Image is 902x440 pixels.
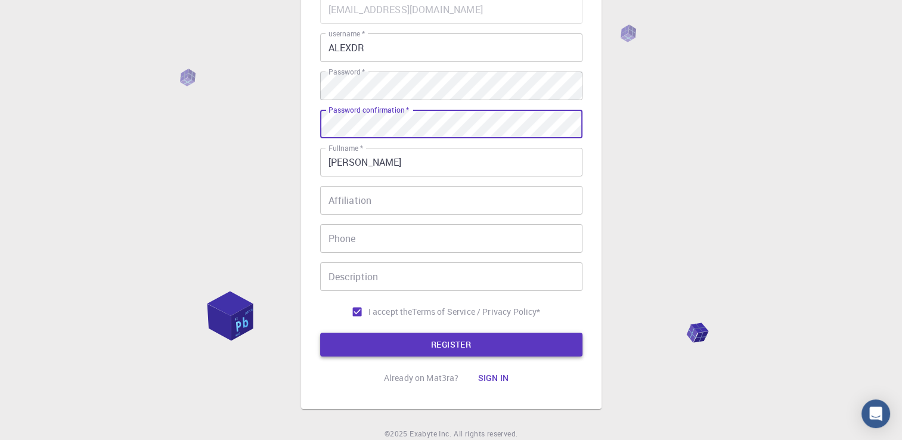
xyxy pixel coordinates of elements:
[468,366,518,390] button: Sign in
[861,399,890,428] div: Open Intercom Messenger
[412,306,540,318] a: Terms of Service / Privacy Policy*
[412,306,540,318] p: Terms of Service / Privacy Policy *
[368,306,413,318] span: I accept the
[328,143,363,153] label: Fullname
[328,67,365,77] label: Password
[410,428,451,440] a: Exabyte Inc.
[410,429,451,438] span: Exabyte Inc.
[454,428,517,440] span: All rights reserved.
[385,428,410,440] span: © 2025
[320,333,582,357] button: REGISTER
[328,29,365,39] label: username
[328,105,409,115] label: Password confirmation
[384,372,459,384] p: Already on Mat3ra?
